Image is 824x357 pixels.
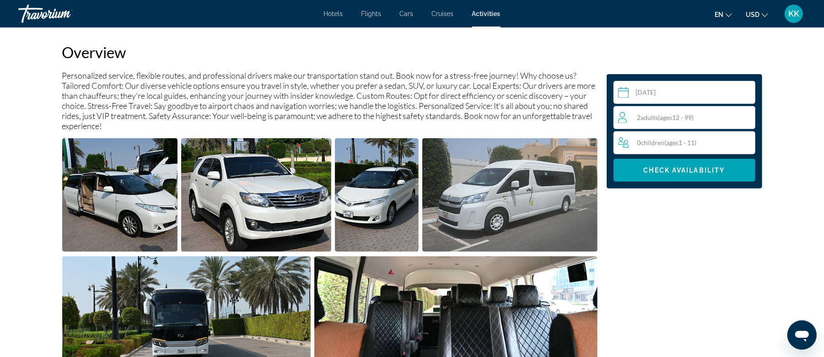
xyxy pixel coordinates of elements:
[788,9,799,18] span: KK
[432,10,454,17] a: Cruises
[62,70,598,131] p: Personalized service, flexible routes, and professional drivers make our transportation stand out...
[324,10,343,17] a: Hotels
[715,11,723,18] span: en
[667,139,679,146] span: ages
[614,159,755,182] button: Check Availability
[658,114,694,121] span: ( 12 - 99)
[472,10,501,17] a: Activities
[361,10,382,17] a: Flights
[715,8,732,21] button: Change language
[637,114,694,121] span: 2
[62,138,178,252] button: Open full-screen image slider
[641,139,665,146] span: Children
[746,8,768,21] button: Change currency
[746,11,759,18] span: USD
[400,10,414,17] a: Cars
[335,138,419,252] button: Open full-screen image slider
[660,114,673,121] span: ages
[181,138,331,252] button: Open full-screen image slider
[62,43,598,61] h2: Overview
[614,106,755,154] button: Travelers: 2 adults, 0 children
[782,4,806,23] button: User Menu
[641,114,658,121] span: Adults
[787,320,817,350] iframe: Button to launch messaging window
[422,138,598,252] button: Open full-screen image slider
[665,139,697,146] span: ( 1 - 11)
[18,2,110,26] a: Travorium
[637,139,697,146] span: 0
[644,167,725,174] span: Check Availability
